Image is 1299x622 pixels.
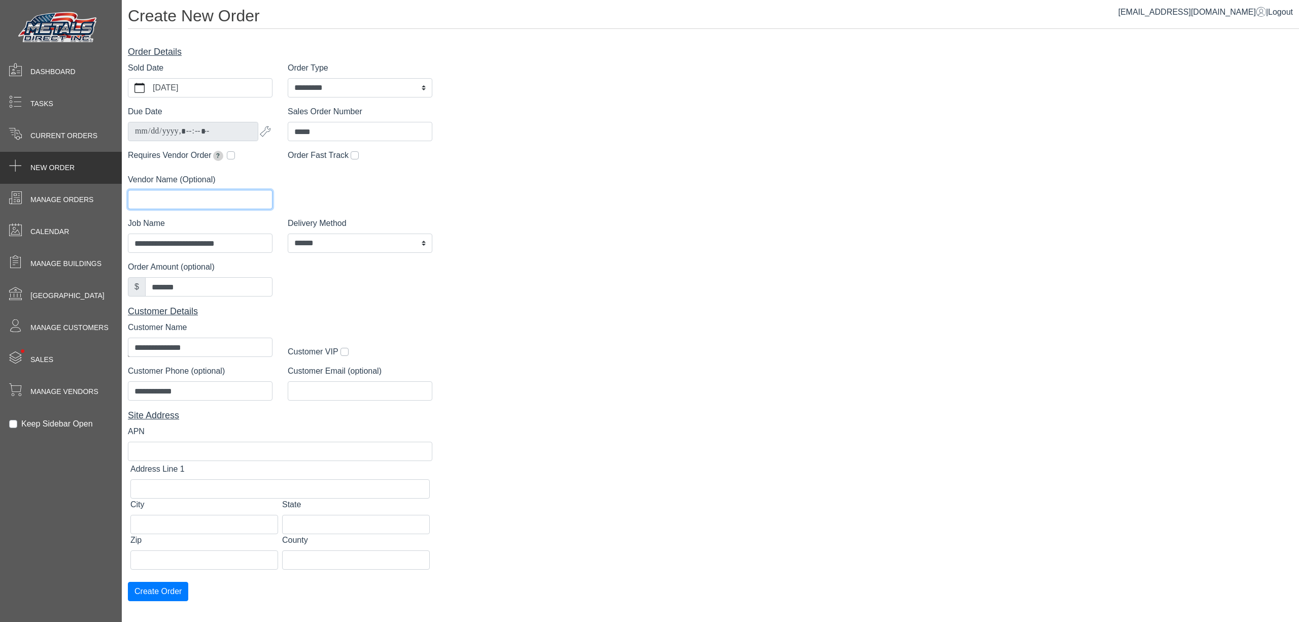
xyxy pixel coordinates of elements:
[128,409,432,422] div: Site Address
[30,322,109,333] span: Manage Customers
[30,194,93,205] span: Manage Orders
[128,261,215,273] label: Order Amount (optional)
[30,99,53,109] span: Tasks
[1268,8,1293,16] span: Logout
[130,463,185,475] label: Address Line 1
[128,321,187,334] label: Customer Name
[128,217,165,230] label: Job Name
[151,79,272,97] label: [DATE]
[130,499,145,511] label: City
[1118,6,1293,18] div: |
[128,305,432,318] div: Customer Details
[128,106,162,118] label: Due Date
[128,45,432,59] div: Order Details
[128,149,225,161] label: Requires Vendor Order
[128,174,216,186] label: Vendor Name (Optional)
[128,425,145,438] label: APN
[288,346,338,358] label: Customer VIP
[21,418,93,430] label: Keep Sidebar Open
[30,354,53,365] span: Sales
[30,386,98,397] span: Manage Vendors
[15,9,101,47] img: Metals Direct Inc Logo
[282,499,301,511] label: State
[213,151,223,161] span: Extends due date by 2 weeks for pickup orders
[288,106,362,118] label: Sales Order Number
[128,277,146,297] div: $
[134,83,145,93] svg: calendar
[288,62,328,74] label: Order Type
[30,226,69,237] span: Calendar
[288,365,382,377] label: Customer Email (optional)
[10,335,36,368] span: •
[128,582,188,601] button: Create Order
[30,258,101,269] span: Manage Buildings
[128,79,151,97] button: calendar
[30,290,105,301] span: [GEOGRAPHIC_DATA]
[282,534,308,546] label: County
[128,365,225,377] label: Customer Phone (optional)
[30,162,75,173] span: New Order
[1118,8,1266,16] a: [EMAIL_ADDRESS][DOMAIN_NAME]
[130,534,142,546] label: Zip
[30,67,76,77] span: Dashboard
[288,217,347,230] label: Delivery Method
[128,62,163,74] label: Sold Date
[30,130,97,141] span: Current Orders
[288,149,349,161] label: Order Fast Track
[128,6,1299,29] h1: Create New Order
